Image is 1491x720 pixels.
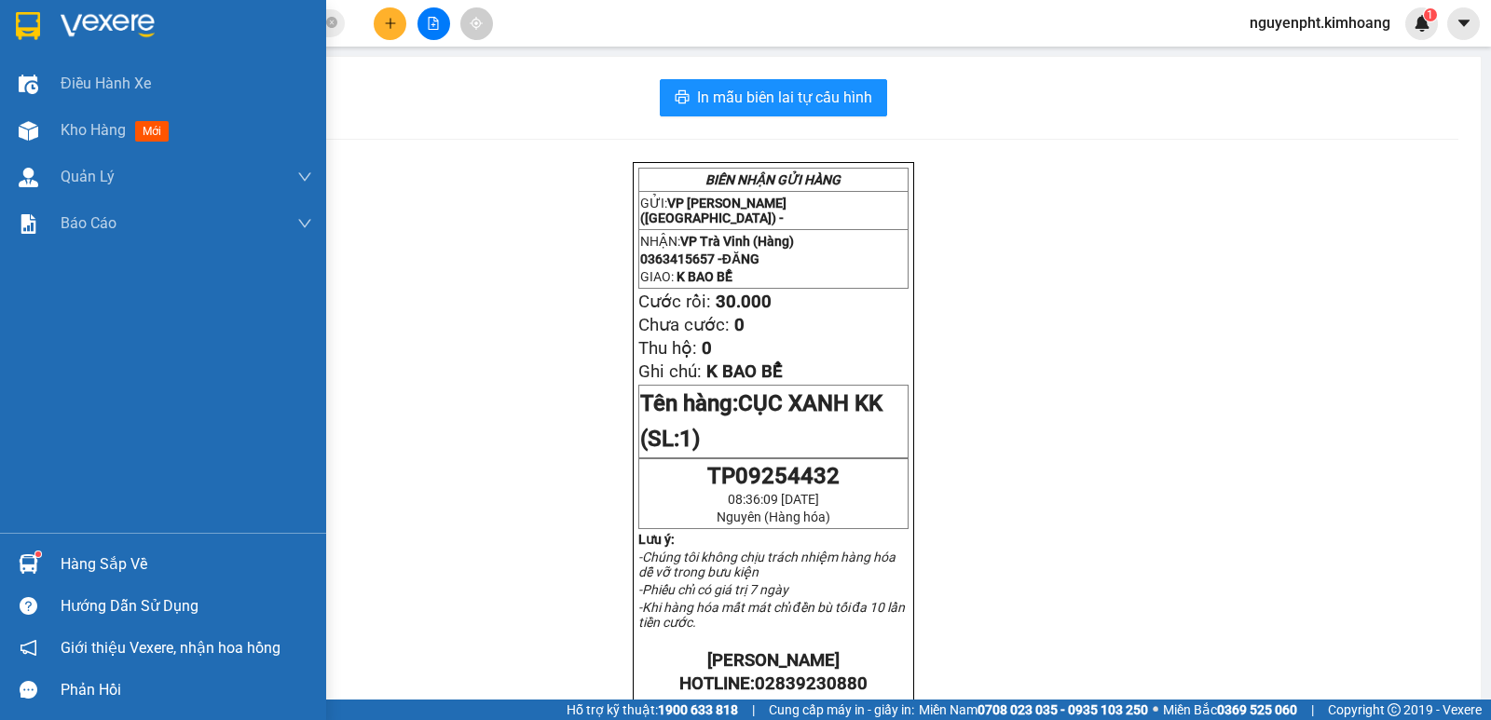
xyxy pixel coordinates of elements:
strong: HOTLINE: [679,673,868,694]
span: | [752,700,755,720]
span: copyright [1388,703,1401,716]
span: GIAO: [7,121,45,139]
span: ĐĂNG [722,251,759,266]
div: Hàng sắp về [61,550,312,578]
span: nguyenpht.kimhoang [1235,11,1405,34]
button: plus [374,7,406,40]
em: -Khi hàng hóa mất mát chỉ đền bù tối đa 10 lần tiền cước. [638,600,906,630]
span: 1) [679,426,700,452]
strong: BIÊN NHẬN GỬI HÀNG [705,172,841,187]
span: message [20,681,37,699]
span: Tên hàng: [640,390,882,452]
span: Quản Lý [61,165,115,188]
p: GỬI: [7,36,272,54]
span: | [1311,700,1314,720]
span: Miền Nam [919,700,1148,720]
button: aim [460,7,493,40]
span: mới [135,121,169,142]
em: -Phiếu chỉ có giá trị 7 ngày [638,582,788,597]
span: Ghi chú: [638,361,702,382]
span: Miền Bắc [1163,700,1297,720]
span: caret-down [1456,15,1472,32]
span: aim [470,17,483,30]
span: 1 [1427,8,1433,21]
span: ⚪️ [1153,706,1158,713]
span: TP09254432 [707,463,840,489]
span: Thu hộ: [638,338,697,359]
sup: 1 [1424,8,1437,21]
p: NHẬN: [640,234,907,249]
span: Chưa cước: [638,315,730,335]
img: icon-new-feature [1414,15,1430,32]
span: VP Trà Vinh (Hàng) [680,234,794,249]
span: Giới thiệu Vexere, nhận hoa hồng [61,636,280,659]
span: In mẫu biên lai tự cấu hình [697,86,872,109]
span: down [297,170,312,184]
span: close-circle [326,17,337,28]
span: VP [PERSON_NAME] ([GEOGRAPHIC_DATA]) [7,62,187,98]
span: Cung cấp máy in - giấy in: [769,700,914,720]
img: warehouse-icon [19,554,38,574]
span: Nguyên (Hàng hóa) [717,509,830,524]
img: warehouse-icon [19,168,38,187]
span: 0 [702,338,712,359]
span: Hỗ trợ kỹ thuật: [567,700,738,720]
button: caret-down [1447,7,1480,40]
button: printerIn mẫu biên lai tự cấu hình [660,79,887,116]
span: PHI [100,101,124,118]
span: 0776784069 - [7,101,124,118]
strong: 0708 023 035 - 0935 103 250 [978,702,1148,717]
span: question-circle [20,597,37,615]
strong: BIÊN NHẬN GỬI HÀNG [62,10,216,28]
img: warehouse-icon [19,75,38,94]
div: Phản hồi [61,676,312,704]
span: Kho hàng [61,121,126,139]
span: K BAO BỂ [677,269,732,284]
span: Báo cáo [61,211,116,235]
button: file-add [417,7,450,40]
p: NHẬN: [7,62,272,98]
span: notification [20,639,37,657]
img: warehouse-icon [19,121,38,141]
span: plus [384,17,397,30]
span: GIAO: [640,269,732,284]
span: CỤC XANH KK (SL: [640,390,882,452]
span: 08:36:09 [DATE] [728,492,819,507]
img: solution-icon [19,214,38,234]
span: 30.000 [716,292,772,312]
span: 0 [734,315,745,335]
em: -Chúng tôi không chịu trách nhiệm hàng hóa dễ vỡ trong bưu kiện [638,550,896,579]
span: file-add [427,17,440,30]
span: chú 5 [232,36,268,54]
span: K BAO BỂ [706,361,783,382]
span: close-circle [326,15,337,33]
strong: Lưu ý: [638,532,675,547]
strong: [PERSON_NAME] [707,650,840,671]
span: VP [PERSON_NAME] (Hàng) - [38,36,268,54]
strong: 1900 633 818 [658,702,738,717]
p: GỬI: [640,196,907,225]
span: printer [675,89,690,107]
span: VP [PERSON_NAME] ([GEOGRAPHIC_DATA]) - [640,196,787,225]
div: Hướng dẫn sử dụng [61,592,312,620]
sup: 1 [35,551,41,557]
span: 02839230880 [755,673,868,694]
span: Cước rồi: [638,292,711,312]
span: Điều hành xe [61,72,151,95]
span: down [297,216,312,231]
img: logo-vxr [16,12,40,40]
span: 0363415657 - [640,251,759,266]
strong: 0369 525 060 [1217,702,1297,717]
